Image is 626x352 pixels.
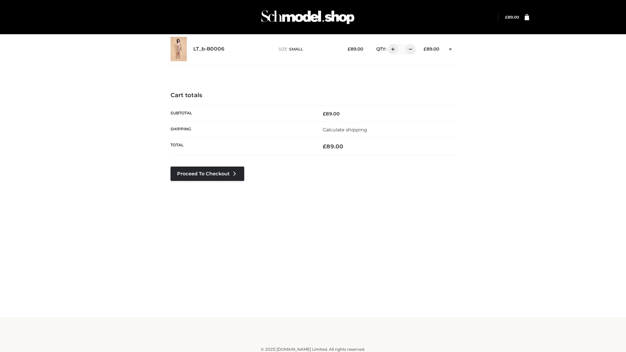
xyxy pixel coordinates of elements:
span: £ [323,143,326,150]
bdi: 89.00 [323,111,340,117]
a: Proceed to Checkout [171,167,244,181]
bdi: 89.00 [424,46,439,51]
h4: Cart totals [171,92,455,99]
th: Subtotal [171,106,313,122]
p: size : [278,46,337,52]
a: Calculate shipping [323,127,367,133]
th: Total [171,138,313,155]
span: £ [424,46,426,51]
bdi: 89.00 [323,143,343,150]
a: LT_b-B0006 [193,46,225,52]
bdi: 89.00 [348,46,363,51]
div: QTY: [370,44,413,54]
a: Remove this item [446,44,455,52]
span: £ [505,15,508,20]
span: SMALL [289,47,303,51]
span: £ [323,111,326,117]
span: £ [348,46,350,51]
img: Schmodel Admin 964 [259,4,357,30]
th: Shipping [171,122,313,138]
bdi: 89.00 [505,15,519,20]
a: £89.00 [505,15,519,20]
